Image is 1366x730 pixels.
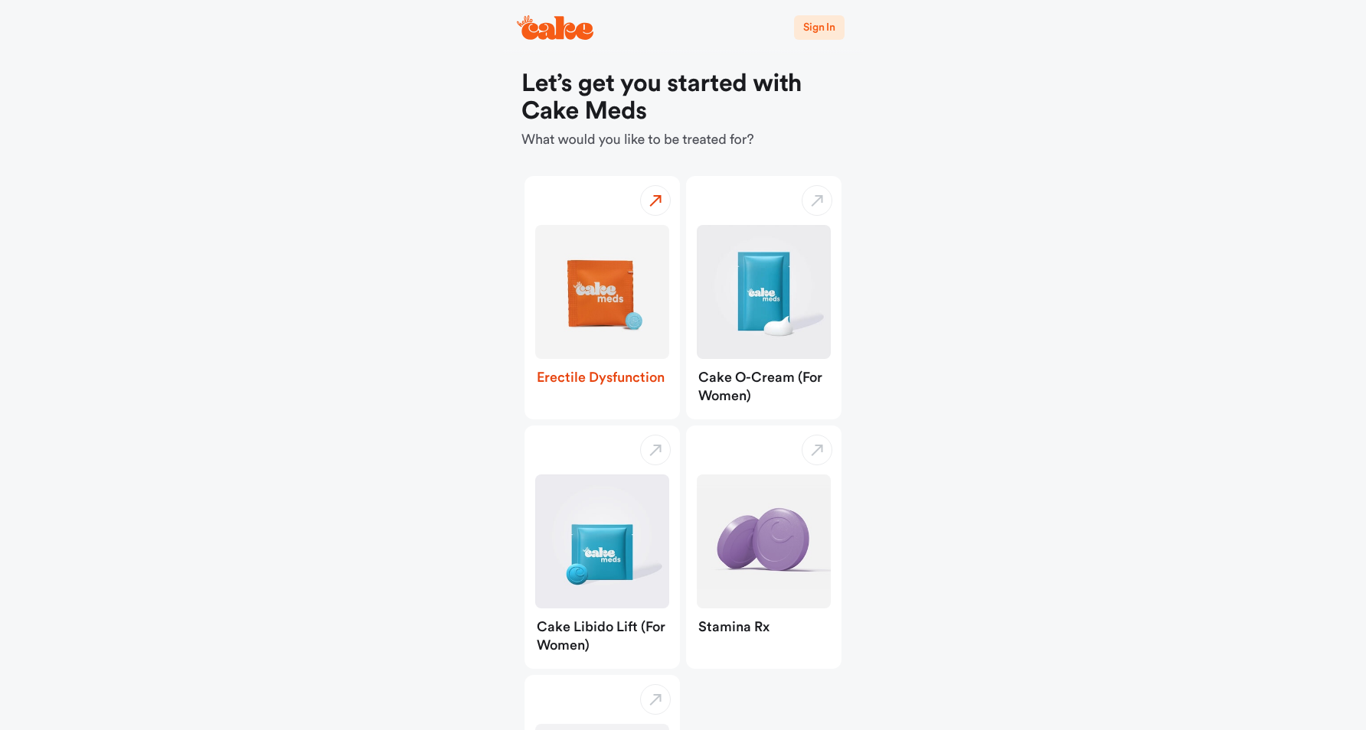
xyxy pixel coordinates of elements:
[535,225,669,359] img: Erectile Dysfunction
[686,359,841,419] div: Cake O-Cream (for Women)
[525,176,680,419] button: Erectile DysfunctionErectile Dysfunction
[697,474,831,608] img: Stamina Rx
[525,359,680,401] div: Erectile Dysfunction
[525,608,680,669] div: Cake Libido Lift (for Women)
[803,22,835,33] span: Sign In
[697,225,831,359] img: Cake O-Cream (for Women)
[686,608,841,650] div: Stamina Rx
[686,176,841,419] button: Cake O-Cream (for Women)Cake O-Cream (for Women)
[521,70,845,125] h1: Let’s get you started with Cake Meds
[535,474,669,608] img: Cake Libido Lift (for Women)
[525,425,680,669] button: Cake Libido Lift (for Women)Cake Libido Lift (for Women)
[794,15,845,40] button: Sign In
[521,70,845,150] div: What would you like to be treated for?
[686,425,841,669] button: Stamina RxStamina Rx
